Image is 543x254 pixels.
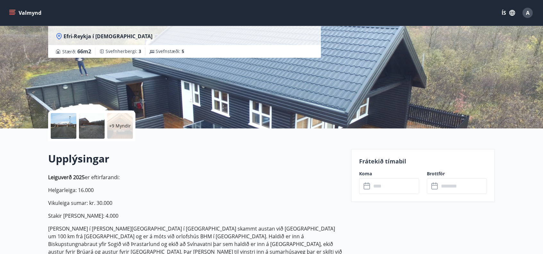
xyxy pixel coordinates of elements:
[109,123,131,129] p: +9 Myndir
[48,212,343,220] p: Stakir [PERSON_NAME]: 4.000
[48,152,343,166] h2: Upplýsingar
[139,48,141,54] span: 3
[48,199,343,207] p: Vikuleiga sumar: kr. 30.000
[77,48,91,55] span: 66 m2
[48,186,343,194] p: Helgarleiga: 16.000
[48,173,343,181] p: er eftirfarandi:
[156,48,184,55] span: Svefnstæði :
[520,5,535,21] button: A
[48,174,85,181] strong: Leiguverð 2025
[498,7,519,19] button: ÍS
[359,171,419,177] label: Koma
[106,48,141,55] span: Svefnherbergi :
[62,48,91,55] span: Stærð :
[427,171,487,177] label: Brottför
[8,7,44,19] button: menu
[526,9,530,16] span: A
[182,48,184,54] span: 5
[359,157,487,165] p: Frátekið tímabil
[64,33,152,40] span: Efri-Reykja í [DEMOGRAPHIC_DATA]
